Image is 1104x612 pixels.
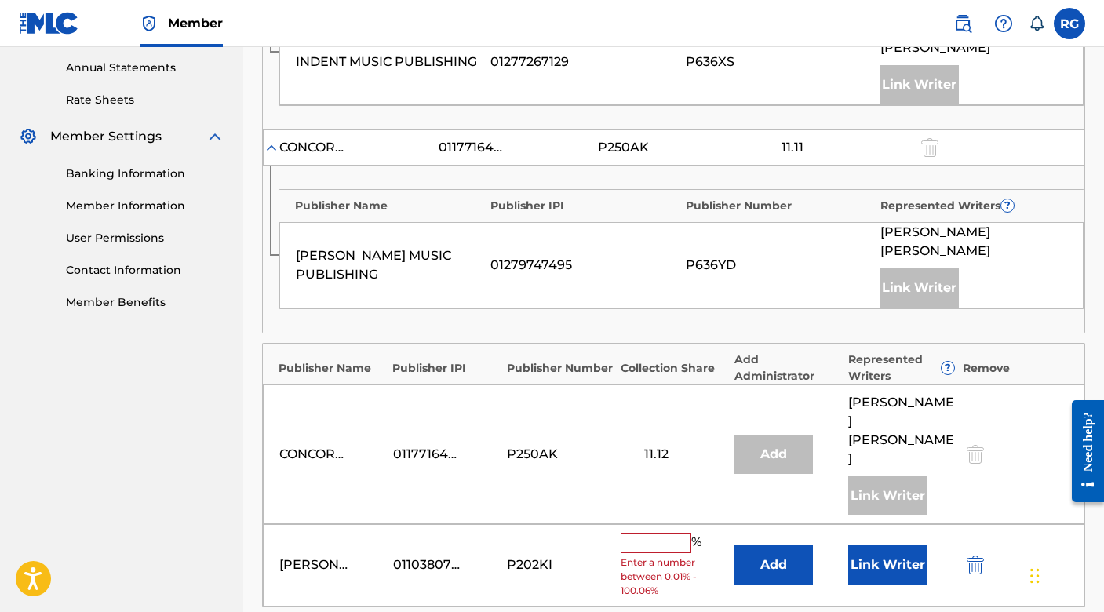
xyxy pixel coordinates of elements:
[963,360,1069,377] div: Remove
[686,198,873,214] div: Publisher Number
[994,14,1013,33] img: help
[621,556,727,598] span: Enter a number between 0.01% - 100.06%
[947,8,978,39] a: Public Search
[848,393,954,468] span: [PERSON_NAME] [PERSON_NAME]
[686,256,873,275] div: P636YD
[66,230,224,246] a: User Permissions
[621,360,727,377] div: Collection Share
[942,362,954,374] span: ?
[734,352,840,384] div: Add Administrator
[66,262,224,279] a: Contact Information
[19,127,38,146] img: Member Settings
[490,53,677,71] div: 01277267129
[686,53,873,71] div: P636XS
[19,12,79,35] img: MLC Logo
[734,545,813,585] button: Add
[1060,388,1104,515] iframe: Resource Center
[880,223,1067,260] span: [PERSON_NAME] [PERSON_NAME]
[66,166,224,182] a: Banking Information
[1026,537,1104,612] iframe: Chat Widget
[490,198,678,214] div: Publisher IPI
[296,53,483,71] div: INDENT MUSIC PUBLISHING
[66,198,224,214] a: Member Information
[691,533,705,553] span: %
[1030,552,1040,599] div: Drag
[140,14,158,33] img: Top Rightsholder
[490,256,677,275] div: 01279747495
[507,360,613,377] div: Publisher Number
[296,246,483,284] div: [PERSON_NAME] MUSIC PUBLISHING
[66,60,224,76] a: Annual Statements
[1029,16,1044,31] div: Notifications
[264,140,279,155] img: expand-cell-toggle
[848,545,927,585] button: Link Writer
[848,352,954,384] div: Represented Writers
[988,8,1019,39] div: Help
[880,198,1068,214] div: Represented Writers
[206,127,224,146] img: expand
[1054,8,1085,39] div: User Menu
[295,198,483,214] div: Publisher Name
[967,556,984,574] img: 12a2ab48e56ec057fbd8.svg
[66,294,224,311] a: Member Benefits
[50,127,162,146] span: Member Settings
[66,92,224,108] a: Rate Sheets
[279,360,384,377] div: Publisher Name
[168,14,223,32] span: Member
[392,360,498,377] div: Publisher IPI
[1001,199,1014,212] span: ?
[953,14,972,33] img: search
